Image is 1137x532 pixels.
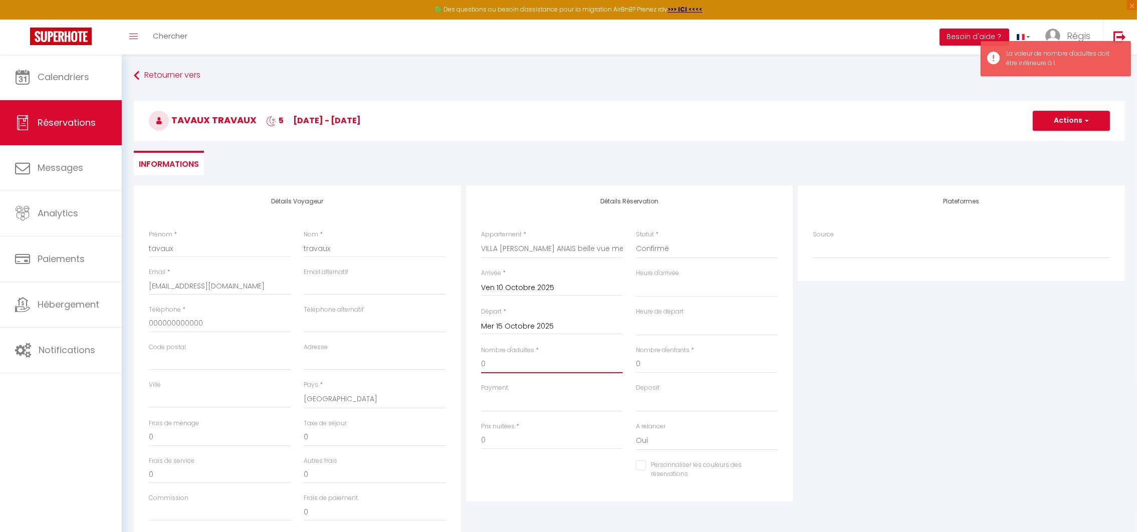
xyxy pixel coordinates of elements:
img: ... [1045,29,1060,44]
h4: Plateformes [813,198,1110,205]
label: Payment [481,383,508,393]
label: Heure de départ [636,307,684,317]
label: Email alternatif [304,268,348,277]
span: Paiements [38,252,85,265]
img: Super Booking [30,28,92,45]
button: Besoin d'aide ? [940,29,1009,46]
img: logout [1113,31,1126,43]
span: tavaux travaux [149,114,257,126]
label: Commission [149,493,188,503]
div: La valeur de nombre d'adultes doit être inférieure à 1. [1006,49,1120,68]
span: Analytics [38,207,78,219]
span: Hébergement [38,298,99,311]
span: [DATE] - [DATE] [293,115,361,126]
li: Informations [134,151,204,175]
span: Chercher [153,31,187,41]
a: >>> ICI <<<< [667,5,703,14]
label: Email [149,268,165,277]
label: Nom [304,230,318,239]
h4: Détails Voyageur [149,198,446,205]
label: Téléphone alternatif [304,305,364,315]
h4: Détails Réservation [481,198,778,205]
label: Prénom [149,230,172,239]
span: Messages [38,161,83,174]
label: A relancer [636,422,665,431]
label: Frais de paiement [304,493,358,503]
label: Adresse [304,343,328,352]
label: Nombre d'enfants [636,346,690,355]
label: Arrivée [481,269,501,278]
span: Calendriers [38,71,89,83]
label: Départ [481,307,502,317]
label: Ville [149,380,161,390]
label: Nombre d'adultes [481,346,534,355]
button: Actions [1033,111,1110,131]
label: Frais de service [149,456,194,466]
a: ... Régis [1038,20,1103,55]
label: Statut [636,230,654,239]
span: Réservations [38,116,96,129]
a: Retourner vers [134,67,1125,85]
label: Heure d'arrivée [636,269,679,278]
label: Code postal [149,343,186,352]
label: Appartement [481,230,522,239]
label: Autres frais [304,456,337,466]
label: Deposit [636,383,659,393]
label: Prix nuitées [481,422,515,431]
a: Chercher [145,20,195,55]
span: Régis [1067,30,1090,42]
label: Frais de ménage [149,419,199,428]
span: 5 [266,115,284,126]
label: Source [813,230,834,239]
label: Pays [304,380,318,390]
span: Notifications [39,344,95,356]
label: Téléphone [149,305,181,315]
label: Taxe de séjour [304,419,347,428]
